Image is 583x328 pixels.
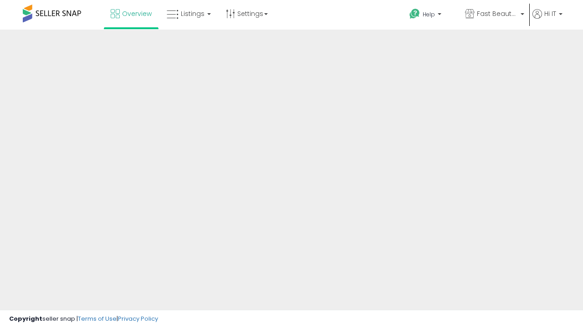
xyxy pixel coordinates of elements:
[181,9,205,18] span: Listings
[409,8,420,20] i: Get Help
[122,9,152,18] span: Overview
[402,1,457,30] a: Help
[118,314,158,323] a: Privacy Policy
[477,9,518,18] span: Fast Beauty ([GEOGRAPHIC_DATA])
[9,314,42,323] strong: Copyright
[9,315,158,323] div: seller snap | |
[423,10,435,18] span: Help
[544,9,556,18] span: Hi IT
[78,314,117,323] a: Terms of Use
[532,9,563,30] a: Hi IT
